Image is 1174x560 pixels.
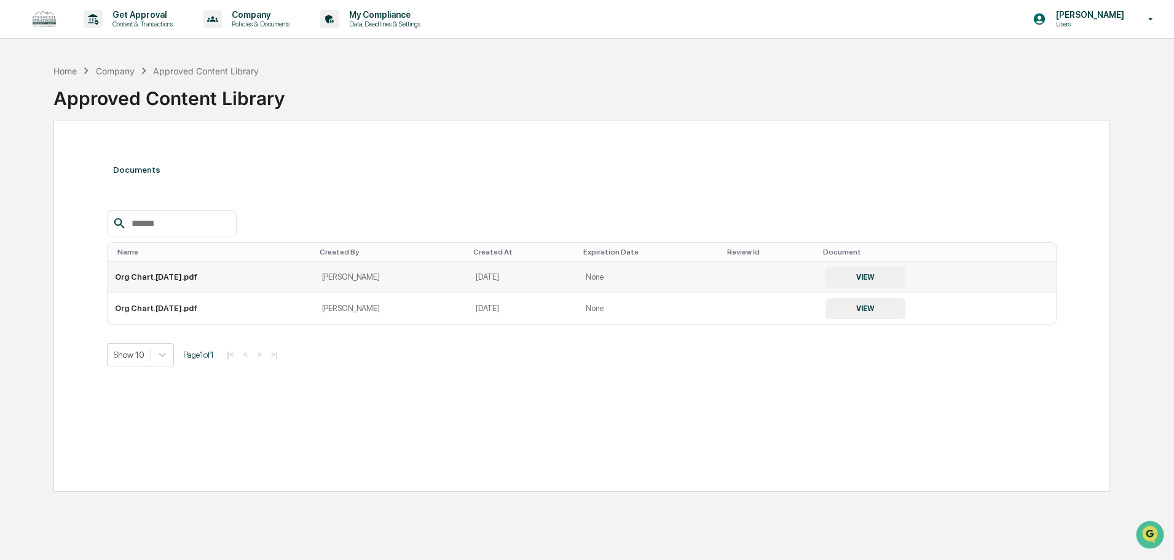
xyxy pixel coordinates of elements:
[468,293,578,324] td: [DATE]
[108,293,314,324] td: Org Chart.[DATE].pdf
[320,248,463,256] div: Toggle SortBy
[339,10,427,20] p: My Compliance
[209,98,224,112] button: Start new chat
[32,56,203,69] input: Clear
[107,152,1057,187] div: Documents
[96,66,135,76] div: Company
[30,8,59,31] img: logo
[25,178,77,191] span: Data Lookup
[42,94,202,106] div: Start new chat
[1030,248,1052,256] div: Toggle SortBy
[103,10,179,20] p: Get Approval
[89,156,99,166] div: 🗄️
[12,179,22,189] div: 🔎
[25,155,79,167] span: Preclearance
[223,349,237,360] button: |<
[108,262,314,293] td: Org Chart.[DATE].pdf
[825,267,905,288] button: VIEW
[7,173,82,195] a: 🔎Data Lookup
[153,66,259,76] div: Approved Content Library
[315,262,468,293] td: [PERSON_NAME]
[222,10,296,20] p: Company
[101,155,152,167] span: Attestations
[122,208,149,218] span: Pylon
[42,106,156,116] div: We're available if you need us!
[103,20,179,28] p: Content & Transactions
[583,248,717,256] div: Toggle SortBy
[87,208,149,218] a: Powered byPylon
[825,298,905,319] button: VIEW
[339,20,427,28] p: Data, Deadlines & Settings
[239,349,251,360] button: <
[727,248,813,256] div: Toggle SortBy
[53,77,1110,109] div: Approved Content Library
[267,349,282,360] button: >|
[1135,519,1168,553] iframe: Open customer support
[1046,20,1130,28] p: Users
[468,262,578,293] td: [DATE]
[578,262,722,293] td: None
[578,293,722,324] td: None
[12,94,34,116] img: 1746055101610-c473b297-6a78-478c-a979-82029cc54cd1
[53,66,77,76] div: Home
[117,248,309,256] div: Toggle SortBy
[823,248,1015,256] div: Toggle SortBy
[12,156,22,166] div: 🖐️
[315,293,468,324] td: [PERSON_NAME]
[1046,10,1130,20] p: [PERSON_NAME]
[84,150,157,172] a: 🗄️Attestations
[222,20,296,28] p: Policies & Documents
[253,349,266,360] button: >
[12,26,224,45] p: How can we help?
[183,350,214,360] span: Page 1 of 1
[7,150,84,172] a: 🖐️Preclearance
[473,248,573,256] div: Toggle SortBy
